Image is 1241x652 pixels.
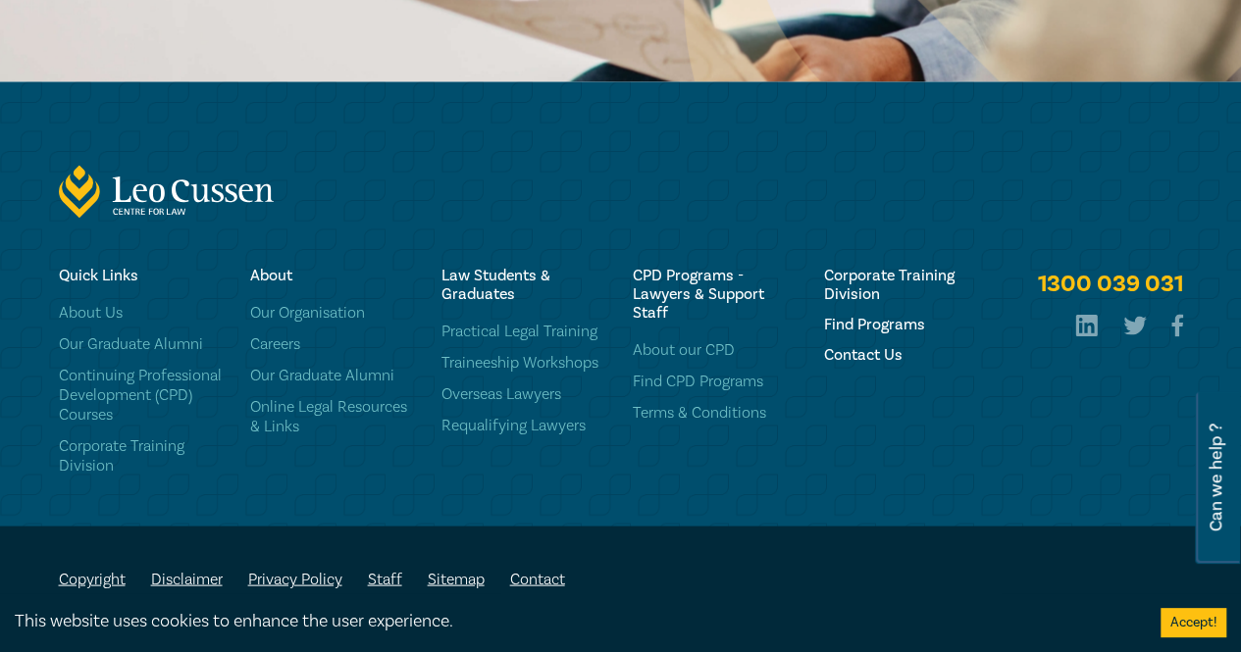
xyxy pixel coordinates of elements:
[441,352,609,372] a: Traineeship Workshops
[824,315,992,333] a: Find Programs
[633,339,801,359] a: About our CPD
[248,569,342,588] a: Privacy Policy
[59,365,227,424] a: Continuing Professional Development (CPD) Courses
[633,371,801,390] a: Find CPD Programs
[441,415,609,434] a: Requalifying Lawyers
[151,569,223,588] a: Disclaimer
[59,569,126,588] a: Copyright
[250,266,418,284] h6: About
[250,302,418,322] a: Our Organisation
[250,396,418,435] a: Online Legal Resources & Links
[250,365,418,384] a: Our Graduate Alumni
[15,609,1131,634] div: This website uses cookies to enhance the user experience.
[633,266,801,322] h6: CPD Programs - Lawyers & Support Staff
[59,302,227,322] a: About Us
[824,345,992,364] a: Contact Us
[59,435,227,475] a: Corporate Training Division
[59,333,227,353] a: Our Graduate Alumni
[510,569,565,588] a: Contact
[368,569,402,588] a: Staff
[1207,403,1225,552] span: Can we help ?
[59,266,227,284] h6: Quick Links
[441,321,609,340] a: Practical Legal Training
[428,569,485,588] a: Sitemap
[1161,608,1226,637] button: Accept cookies
[441,383,609,403] a: Overseas Lawyers
[633,402,801,422] a: Terms & Conditions
[441,266,609,303] h6: Law Students & Graduates
[824,266,992,303] a: Corporate Training Division
[250,333,418,353] a: Careers
[1038,266,1183,301] a: 1300 039 031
